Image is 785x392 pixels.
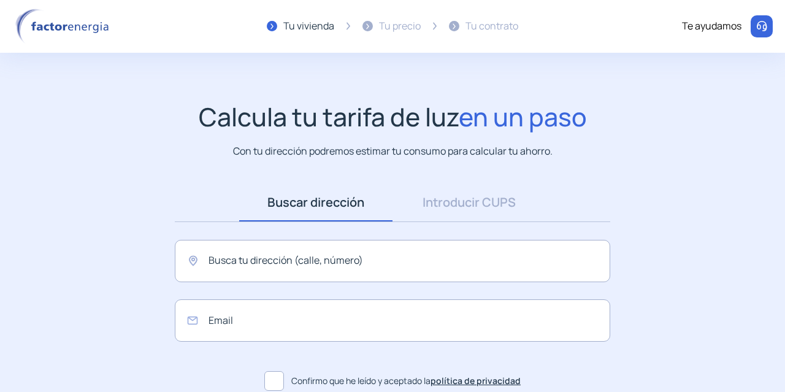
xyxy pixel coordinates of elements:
[199,102,587,132] h1: Calcula tu tarifa de luz
[283,18,334,34] div: Tu vivienda
[465,18,518,34] div: Tu contrato
[459,99,587,134] span: en un paso
[431,375,521,386] a: política de privacidad
[12,9,117,44] img: logo factor
[233,144,553,159] p: Con tu dirección podremos estimar tu consumo para calcular tu ahorro.
[756,20,768,33] img: llamar
[379,18,421,34] div: Tu precio
[392,183,546,221] a: Introducir CUPS
[239,183,392,221] a: Buscar dirección
[682,18,741,34] div: Te ayudamos
[291,374,521,388] span: Confirmo que he leído y aceptado la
